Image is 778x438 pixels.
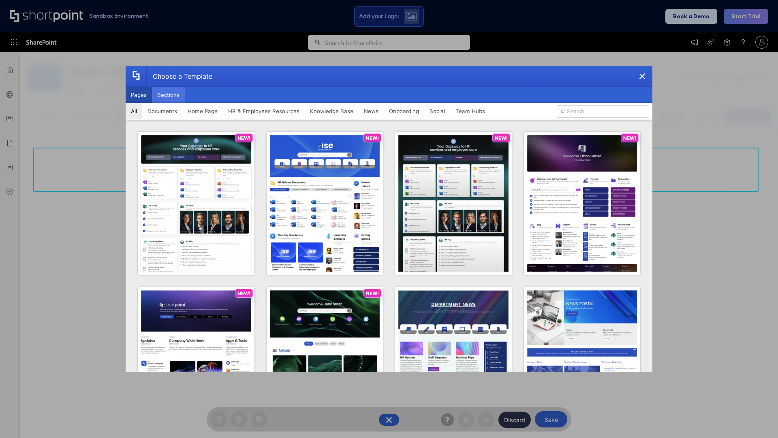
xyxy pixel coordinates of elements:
iframe: Chat Widget [632,344,778,438]
button: HR & Employees Resources [223,103,305,119]
button: Team Hubs [450,103,490,119]
p: NEW! [237,135,250,141]
p: NEW! [623,135,636,141]
button: Social [424,103,450,119]
button: Knowledge Base [305,103,359,119]
button: Sections [152,87,185,103]
p: NEW! [495,135,508,141]
button: All [126,103,142,119]
button: Home Page [182,103,223,119]
button: News [359,103,384,119]
div: template selector [126,66,652,372]
p: NEW! [366,135,379,141]
p: NEW! [366,290,379,296]
p: NEW! [237,290,250,296]
button: Documents [142,103,182,119]
button: Onboarding [384,103,424,119]
button: Pages [126,87,152,103]
input: Search [557,105,649,118]
div: Choose a Template [146,66,212,86]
